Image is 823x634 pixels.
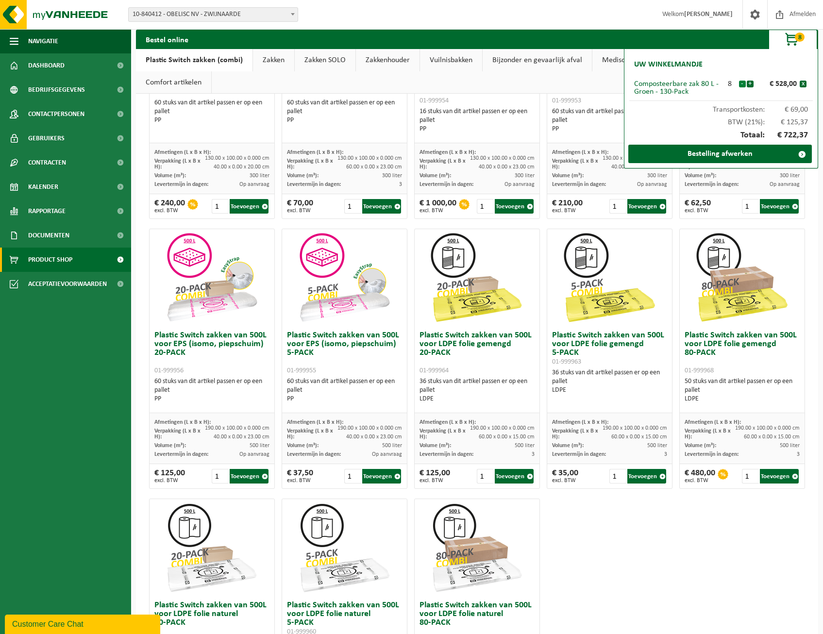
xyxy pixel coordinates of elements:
[154,182,208,187] span: Levertermijn in dagen:
[154,116,269,125] div: PP
[344,199,361,214] input: 1
[420,107,535,133] div: 16 stuks van dit artikel passen er op een pallet
[515,443,535,449] span: 500 liter
[552,173,584,179] span: Volume (m³):
[205,155,269,161] span: 130.00 x 100.00 x 0.000 cm
[797,451,800,457] span: 3
[685,173,716,179] span: Volume (m³):
[154,158,201,170] span: Verpakking (L x B x H):
[685,395,800,403] div: LDPE
[552,478,578,484] span: excl. BTW
[154,331,269,375] h3: Plastic Switch zakken van 500L voor EPS (isomo, piepschuim) 20-PACK
[154,395,269,403] div: PP
[214,434,269,440] span: 40.00 x 0.00 x 23.00 cm
[362,469,401,484] button: Toevoegen
[760,469,799,484] button: Toevoegen
[28,150,66,175] span: Contracten
[287,158,333,170] span: Verpakking (L x B x H):
[685,443,716,449] span: Volume (m³):
[552,208,583,214] span: excl. BTW
[611,434,667,440] span: 60.00 x 0.00 x 15.00 cm
[685,377,800,403] div: 50 stuks van dit artikel passen er op een pallet
[128,7,298,22] span: 10-840412 - OBELISC NV - ZWIJNAARDE
[739,81,746,87] button: -
[477,199,494,214] input: 1
[479,164,535,170] span: 40.00 x 0.00 x 23.00 cm
[420,428,466,440] span: Verpakking (L x B x H):
[552,358,581,366] span: 01-999963
[250,443,269,449] span: 500 liter
[552,443,584,449] span: Volume (m³):
[420,150,476,155] span: Afmetingen (L x B x H):
[154,367,184,374] span: 01-999956
[552,469,578,484] div: € 35,00
[756,80,800,88] div: € 528,00
[552,182,606,187] span: Levertermijn in dagen:
[154,469,185,484] div: € 125,00
[483,49,592,71] a: Bijzonder en gevaarlijk afval
[287,173,319,179] span: Volume (m³):
[28,272,107,296] span: Acceptatievoorwaarden
[287,150,343,155] span: Afmetingen (L x B x H):
[693,229,790,326] img: 01-999968
[552,451,606,457] span: Levertermijn in dagen:
[420,377,535,403] div: 36 stuks van dit artikel passen er op een pallet
[479,434,535,440] span: 60.00 x 0.00 x 15.00 cm
[239,182,269,187] span: Op aanvraag
[296,499,393,596] img: 01-999960
[230,199,269,214] button: Toevoegen
[287,478,313,484] span: excl. BTW
[287,331,402,375] h3: Plastic Switch zakken van 500L voor EPS (isomo, piepschuim) 5-PACK
[420,478,450,484] span: excl. BTW
[420,125,535,133] div: PP
[770,182,800,187] span: Op aanvraag
[154,419,211,425] span: Afmetingen (L x B x H):
[28,29,58,53] span: Navigatie
[552,158,598,170] span: Verpakking (L x B x H):
[287,99,402,125] div: 60 stuks van dit artikel passen er op een pallet
[154,377,269,403] div: 60 stuks van dit artikel passen er op een pallet
[399,182,402,187] span: 3
[382,173,402,179] span: 300 liter
[765,118,808,126] span: € 125,37
[28,53,65,78] span: Dashboard
[685,331,800,375] h3: Plastic Switch zakken van 500L voor LDPE folie gemengd 80-PACK
[28,102,84,126] span: Contactpersonen
[552,368,667,395] div: 36 stuks van dit artikel passen er op een pallet
[780,173,800,179] span: 300 liter
[420,182,473,187] span: Levertermijn in dagen:
[634,80,721,96] div: Composteerbare zak 80 L - Groen - 130-Pack
[637,182,667,187] span: Op aanvraag
[552,331,667,366] h3: Plastic Switch zakken van 500L voor LDPE folie gemengd 5-PACK
[769,30,817,49] button: 8
[362,199,401,214] button: Toevoegen
[647,443,667,449] span: 500 liter
[420,158,466,170] span: Verpakking (L x B x H):
[28,248,72,272] span: Product Shop
[428,499,525,596] img: 01-999970
[685,367,714,374] span: 01-999968
[647,173,667,179] span: 300 liter
[287,367,316,374] span: 01-999955
[664,451,667,457] span: 3
[420,395,535,403] div: LDPE
[5,613,162,634] iframe: chat widget
[154,478,185,484] span: excl. BTW
[495,469,534,484] button: Toevoegen
[609,469,626,484] input: 1
[552,125,667,133] div: PP
[420,443,451,449] span: Volume (m³):
[684,11,733,18] strong: [PERSON_NAME]
[611,164,667,170] span: 40.00 x 0.00 x 23.00 cm
[287,443,319,449] span: Volume (m³):
[129,8,298,21] span: 10-840412 - OBELISC NV - ZWIJNAARDE
[136,49,252,71] a: Plastic Switch zakken (combi)
[28,199,66,223] span: Rapportage
[561,229,658,326] img: 01-999963
[765,106,808,114] span: € 69,00
[287,377,402,403] div: 60 stuks van dit artikel passen er op een pallet
[28,126,65,150] span: Gebruikers
[287,199,313,214] div: € 70,00
[747,81,754,87] button: +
